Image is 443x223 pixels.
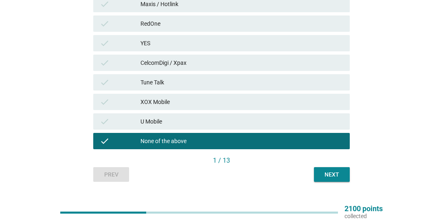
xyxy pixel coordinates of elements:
[100,136,110,146] i: check
[344,205,383,212] p: 2100 points
[100,19,110,29] i: check
[140,38,343,48] div: YES
[140,136,343,146] div: None of the above
[100,97,110,107] i: check
[140,117,343,126] div: U Mobile
[140,97,343,107] div: XOX Mobile
[140,58,343,68] div: CelcomDigi / Xpax
[320,170,343,179] div: Next
[140,77,343,87] div: Tune Talk
[93,156,349,166] div: 1 / 13
[100,58,110,68] i: check
[314,167,350,182] button: Next
[100,77,110,87] i: check
[100,117,110,126] i: check
[140,19,343,29] div: RedOne
[344,212,383,220] p: collected
[100,38,110,48] i: check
